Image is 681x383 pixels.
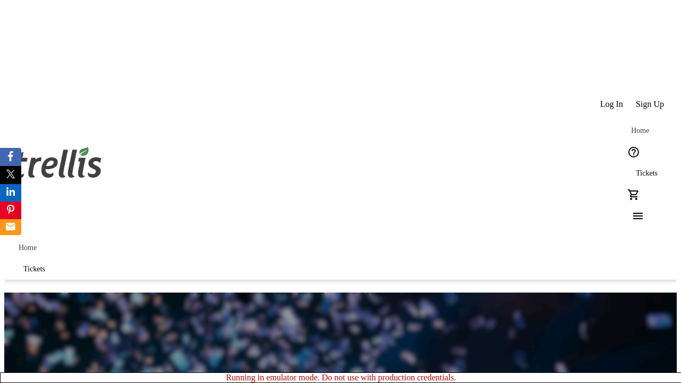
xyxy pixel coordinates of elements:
button: Menu [623,205,644,227]
span: Tickets [636,169,658,178]
button: Log In [594,94,629,115]
span: Home [631,127,649,135]
a: Tickets [11,259,58,280]
span: Log In [600,99,623,109]
a: Home [623,120,657,141]
a: Home [11,237,45,259]
button: Cart [623,184,644,205]
span: Sign Up [636,99,664,109]
img: Orient E2E Organization BzfOu7EHmG's Logo [11,135,105,188]
a: Tickets [623,163,670,184]
button: Help [623,141,644,163]
button: Sign Up [629,94,670,115]
span: Home [19,244,37,252]
span: Tickets [23,265,45,273]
